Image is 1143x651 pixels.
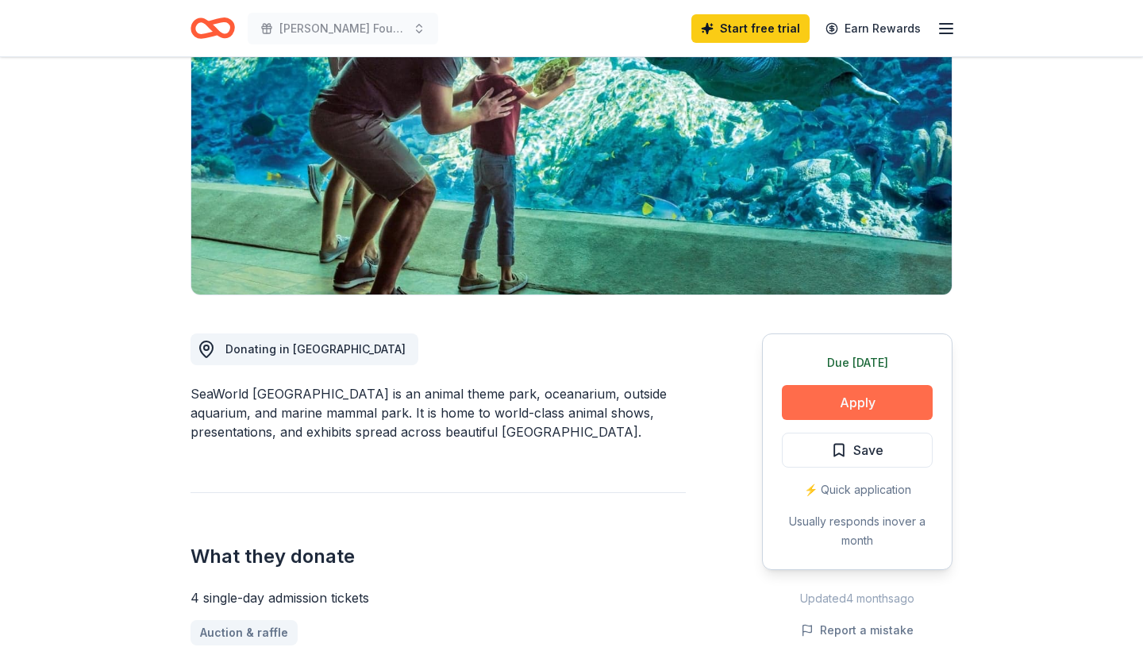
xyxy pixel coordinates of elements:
[782,433,933,468] button: Save
[782,480,933,499] div: ⚡️ Quick application
[782,512,933,550] div: Usually responds in over a month
[190,544,686,569] h2: What they donate
[190,620,298,645] a: Auction & raffle
[279,19,406,38] span: [PERSON_NAME] Foundation’s 8th AnnualFundraising Gala for DIPG
[762,589,952,608] div: Updated 4 months ago
[691,14,810,43] a: Start free trial
[801,621,914,640] button: Report a mistake
[190,384,686,441] div: SeaWorld [GEOGRAPHIC_DATA] is an animal theme park, oceanarium, outside aquarium, and marine mamm...
[190,588,686,607] div: 4 single-day admission tickets
[816,14,930,43] a: Earn Rewards
[782,385,933,420] button: Apply
[190,10,235,47] a: Home
[782,353,933,372] div: Due [DATE]
[248,13,438,44] button: [PERSON_NAME] Foundation’s 8th AnnualFundraising Gala for DIPG
[225,342,406,356] span: Donating in [GEOGRAPHIC_DATA]
[853,440,883,460] span: Save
